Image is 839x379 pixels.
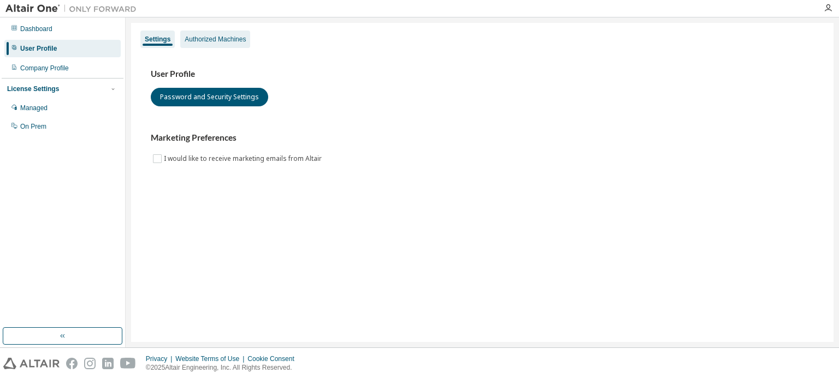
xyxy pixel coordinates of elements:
[175,354,247,363] div: Website Terms of Use
[146,363,301,372] p: © 2025 Altair Engineering, Inc. All Rights Reserved.
[20,25,52,33] div: Dashboard
[20,64,69,73] div: Company Profile
[7,85,59,93] div: License Settings
[151,88,268,106] button: Password and Security Settings
[120,358,136,369] img: youtube.svg
[146,354,175,363] div: Privacy
[84,358,96,369] img: instagram.svg
[20,122,46,131] div: On Prem
[20,44,57,53] div: User Profile
[185,35,246,44] div: Authorized Machines
[3,358,60,369] img: altair_logo.svg
[20,104,48,112] div: Managed
[66,358,78,369] img: facebook.svg
[102,358,114,369] img: linkedin.svg
[145,35,170,44] div: Settings
[151,133,814,143] h3: Marketing Preferences
[151,69,814,80] h3: User Profile
[5,3,142,14] img: Altair One
[247,354,300,363] div: Cookie Consent
[164,152,324,165] label: I would like to receive marketing emails from Altair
